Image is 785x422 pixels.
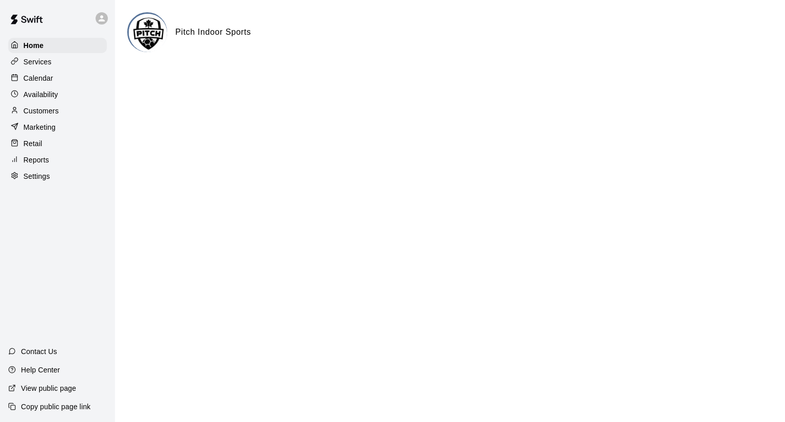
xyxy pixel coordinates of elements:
p: Customers [24,106,59,116]
p: Retail [24,138,42,149]
img: Pitch Indoor Sports logo [129,14,167,52]
a: Marketing [8,120,107,135]
p: Copy public page link [21,402,90,412]
a: Reports [8,152,107,168]
p: Marketing [24,122,56,132]
p: Availability [24,89,58,100]
p: Help Center [21,365,60,375]
p: Home [24,40,44,51]
a: Customers [8,103,107,119]
p: Calendar [24,73,53,83]
a: Retail [8,136,107,151]
a: Home [8,38,107,53]
a: Services [8,54,107,69]
p: View public page [21,383,76,393]
p: Services [24,57,52,67]
a: Calendar [8,71,107,86]
a: Settings [8,169,107,184]
p: Contact Us [21,346,57,357]
a: Availability [8,87,107,102]
h6: Pitch Indoor Sports [175,26,251,39]
p: Settings [24,171,50,181]
p: Reports [24,155,49,165]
